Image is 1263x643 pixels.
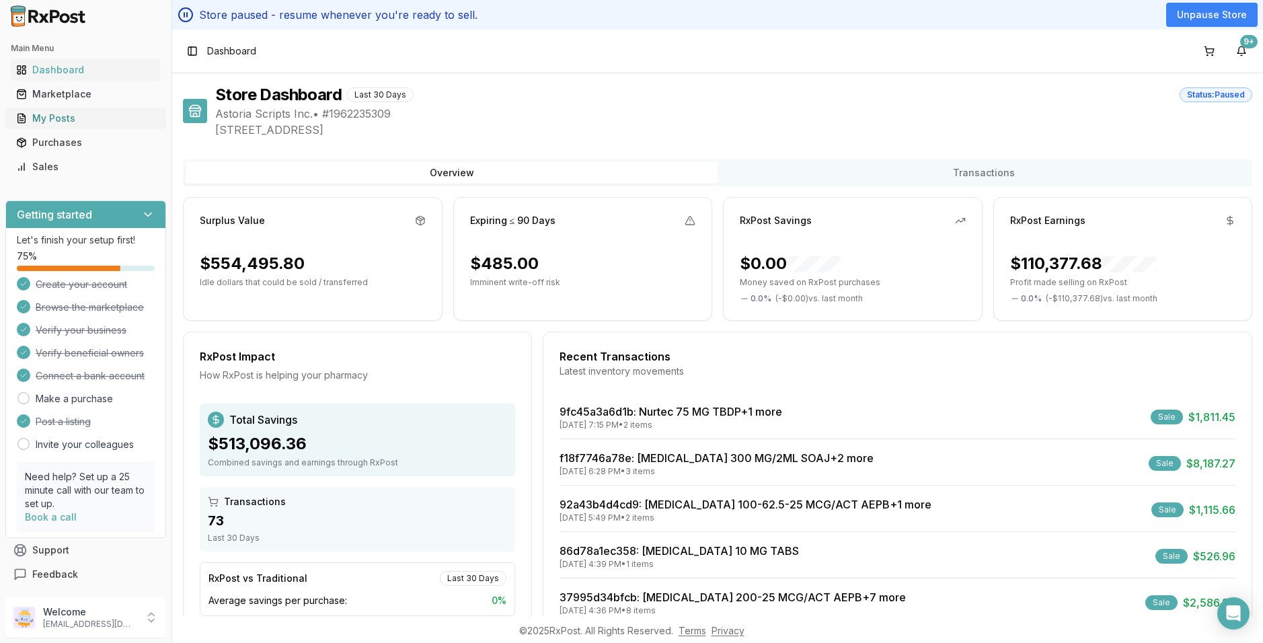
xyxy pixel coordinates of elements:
[36,324,126,337] span: Verify your business
[1010,253,1156,274] div: $110,377.68
[11,82,161,106] a: Marketplace
[36,392,113,406] a: Make a purchase
[215,84,342,106] h1: Store Dashboard
[16,112,155,125] div: My Posts
[560,591,906,604] a: 37995d34bfcb: [MEDICAL_DATA] 200-25 MCG/ACT AEPB+7 more
[751,293,771,304] span: 0.0 %
[207,44,256,58] span: Dashboard
[560,559,799,570] div: [DATE] 4:39 PM • 1 items
[16,63,155,77] div: Dashboard
[1151,502,1184,517] div: Sale
[1217,597,1250,630] div: Open Intercom Messenger
[36,346,144,360] span: Verify beneficial owners
[1021,293,1042,304] span: 0.0 %
[13,607,35,628] img: User avatar
[215,122,1252,138] span: [STREET_ADDRESS]
[560,513,931,523] div: [DATE] 5:49 PM • 2 items
[5,132,166,153] button: Purchases
[1166,3,1258,27] button: Unpause Store
[1149,456,1181,471] div: Sale
[1010,214,1085,227] div: RxPost Earnings
[775,293,863,304] span: ( - $0.00 ) vs. last month
[1155,549,1188,564] div: Sale
[11,58,161,82] a: Dashboard
[36,278,127,291] span: Create your account
[25,511,77,523] a: Book a call
[560,498,931,511] a: 92a43b4d4cd9: [MEDICAL_DATA] 100-62.5-25 MCG/ACT AEPB+1 more
[5,562,166,587] button: Feedback
[560,451,874,465] a: f18f7746a78e: [MEDICAL_DATA] 300 MG/2ML SOAJ+2 more
[17,206,92,223] h3: Getting started
[1231,40,1252,62] button: 9+
[208,457,507,468] div: Combined savings and earnings through RxPost
[36,415,91,428] span: Post a listing
[11,130,161,155] a: Purchases
[5,538,166,562] button: Support
[1180,87,1252,102] div: Status: Paused
[36,301,144,314] span: Browse the marketplace
[740,253,841,274] div: $0.00
[199,7,477,23] p: Store paused - resume whenever you're ready to sell.
[5,5,91,27] img: RxPost Logo
[208,511,507,530] div: 73
[200,277,426,288] p: Idle dollars that could be sold / transferred
[492,594,506,607] span: 0 %
[17,233,155,247] p: Let's finish your setup first!
[1183,595,1235,611] span: $2,586.39
[1010,277,1236,288] p: Profit made selling on RxPost
[16,87,155,101] div: Marketplace
[1151,410,1183,424] div: Sale
[1193,548,1235,564] span: $526.96
[560,348,1235,365] div: Recent Transactions
[718,162,1250,184] button: Transactions
[43,605,137,619] p: Welcome
[224,495,286,508] span: Transactions
[5,108,166,129] button: My Posts
[740,214,812,227] div: RxPost Savings
[347,87,414,102] div: Last 30 Days
[1189,502,1235,518] span: $1,115.66
[5,83,166,105] button: Marketplace
[208,433,507,455] div: $513,096.36
[207,44,256,58] nav: breadcrumb
[16,136,155,149] div: Purchases
[43,619,137,630] p: [EMAIL_ADDRESS][DOMAIN_NAME]
[560,544,799,558] a: 86d78a1ec358: [MEDICAL_DATA] 10 MG TABS
[560,420,782,430] div: [DATE] 7:15 PM • 2 items
[11,155,161,179] a: Sales
[200,253,305,274] div: $554,495.80
[36,369,145,383] span: Connect a bank account
[11,106,161,130] a: My Posts
[11,43,161,54] h2: Main Menu
[1186,455,1235,471] span: $8,187.27
[440,571,506,586] div: Last 30 Days
[1188,409,1235,425] span: $1,811.45
[712,625,744,636] a: Privacy
[200,369,515,382] div: How RxPost is helping your pharmacy
[740,277,966,288] p: Money saved on RxPost purchases
[215,106,1252,122] span: Astoria Scripts Inc. • # 1962235309
[470,277,696,288] p: Imminent write-off risk
[208,572,307,585] div: RxPost vs Traditional
[560,466,874,477] div: [DATE] 6:28 PM • 3 items
[470,214,556,227] div: Expiring ≤ 90 Days
[32,568,78,581] span: Feedback
[560,365,1235,378] div: Latest inventory movements
[560,605,906,616] div: [DATE] 4:36 PM • 8 items
[679,625,706,636] a: Terms
[1240,35,1258,48] div: 9+
[5,156,166,178] button: Sales
[17,250,37,263] span: 75 %
[208,533,507,543] div: Last 30 Days
[1046,293,1157,304] span: ( - $110,377.68 ) vs. last month
[1145,595,1178,610] div: Sale
[5,59,166,81] button: Dashboard
[560,405,782,418] a: 9fc45a3a6d1b: Nurtec 75 MG TBDP+1 more
[36,438,134,451] a: Invite your colleagues
[200,214,265,227] div: Surplus Value
[200,348,515,365] div: RxPost Impact
[186,162,718,184] button: Overview
[25,470,147,510] p: Need help? Set up a 25 minute call with our team to set up.
[470,253,539,274] div: $485.00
